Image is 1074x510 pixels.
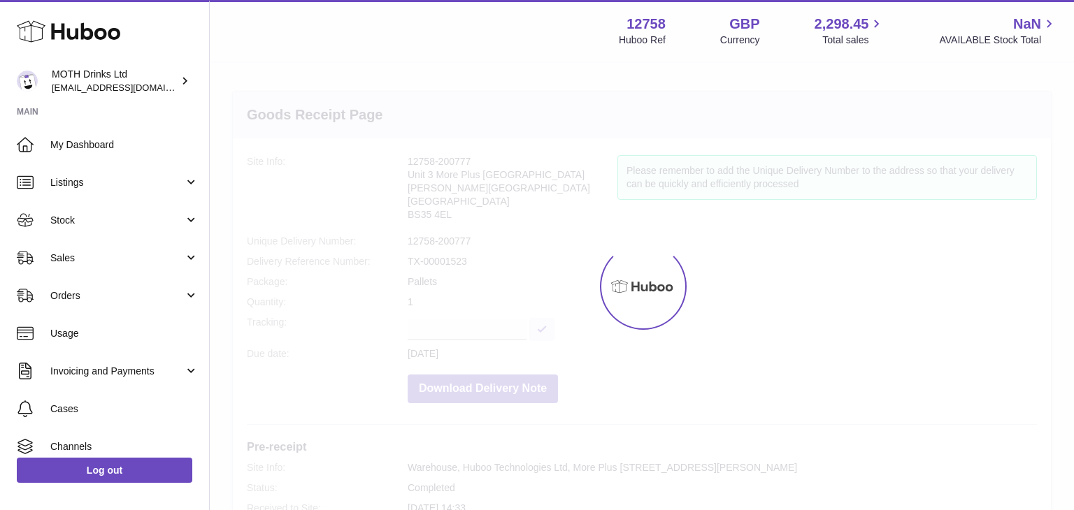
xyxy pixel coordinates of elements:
span: AVAILABLE Stock Total [939,34,1057,47]
span: Invoicing and Payments [50,365,184,378]
span: Cases [50,402,199,416]
div: MOTH Drinks Ltd [52,68,178,94]
span: 2,298.45 [815,15,869,34]
span: Sales [50,252,184,265]
a: 2,298.45 Total sales [815,15,885,47]
span: Usage [50,327,199,340]
span: Stock [50,214,184,227]
span: My Dashboard [50,138,199,152]
div: Huboo Ref [619,34,666,47]
span: Listings [50,176,184,189]
span: Total sales [822,34,885,47]
strong: GBP [729,15,759,34]
span: [EMAIL_ADDRESS][DOMAIN_NAME] [52,82,206,93]
span: NaN [1013,15,1041,34]
a: NaN AVAILABLE Stock Total [939,15,1057,47]
img: orders@mothdrinks.com [17,71,38,92]
span: Channels [50,440,199,453]
span: Orders [50,289,184,303]
a: Log out [17,458,192,483]
strong: 12758 [626,15,666,34]
div: Currency [720,34,760,47]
